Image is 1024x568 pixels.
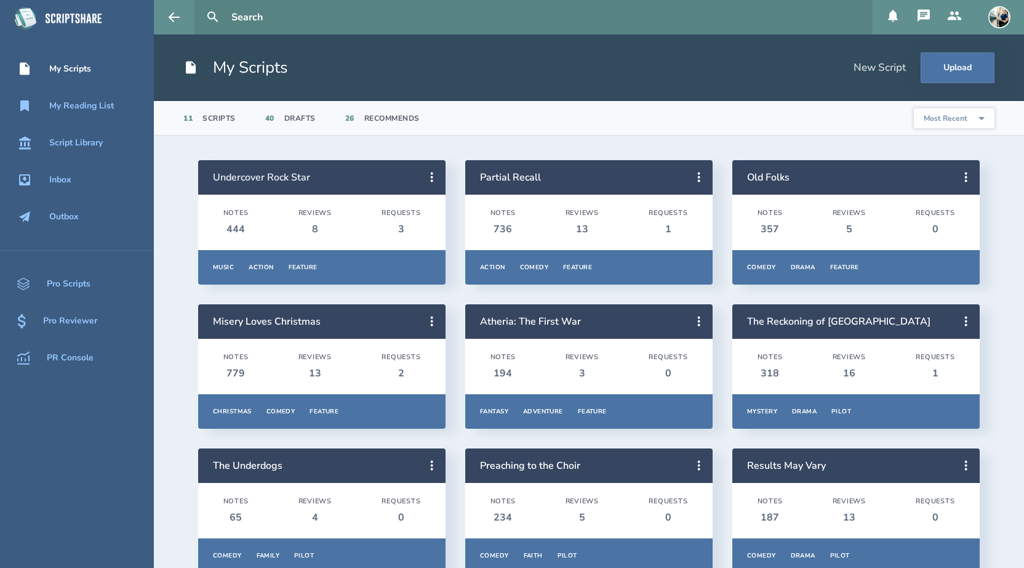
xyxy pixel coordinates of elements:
div: Requests [916,209,954,217]
div: 357 [758,222,783,236]
div: 187 [758,511,783,524]
div: Music [213,263,234,272]
div: Notes [490,353,516,362]
div: Recommends [364,113,420,123]
a: Results May Vary [747,459,826,473]
div: Requests [382,209,420,217]
div: 65 [223,511,249,524]
div: 5 [833,222,866,236]
a: Atheria: The First War [480,315,581,328]
div: Requests [382,353,420,362]
div: Christmas [213,407,252,416]
div: Notes [490,497,516,506]
div: Notes [223,353,249,362]
div: Reviews [566,353,599,362]
div: Requests [649,209,687,217]
div: 40 [265,113,274,123]
div: Feature [830,263,859,272]
div: Reviews [833,209,866,217]
div: Reviews [833,497,866,506]
div: My Reading List [49,101,114,111]
div: Family [257,551,280,560]
div: Feature [289,263,318,272]
div: Action [480,263,505,272]
div: 8 [298,222,332,236]
div: 13 [298,367,332,380]
div: 4 [298,511,332,524]
div: New Script [854,61,906,75]
div: Feature [563,263,592,272]
div: Script Library [49,138,103,148]
div: Comedy [520,263,549,272]
div: Drama [791,551,815,560]
div: Comedy [480,551,509,560]
div: Comedy [747,551,776,560]
div: 1 [916,367,954,380]
div: Comedy [266,407,295,416]
a: Preaching to the Choir [480,459,580,473]
div: Notes [223,497,249,506]
div: 2 [382,367,420,380]
div: 194 [490,367,516,380]
a: Undercover Rock Star [213,171,310,184]
div: 0 [382,511,420,524]
div: Reviews [566,209,599,217]
div: Requests [916,353,954,362]
div: Reviews [833,353,866,362]
div: 16 [833,367,866,380]
h1: My Scripts [183,57,288,79]
div: Drama [792,407,817,416]
div: Pilot [558,551,577,560]
div: Drama [791,263,815,272]
div: Inbox [49,175,71,185]
a: The Underdogs [213,459,282,473]
div: Scripts [202,113,236,123]
div: Feature [310,407,338,416]
div: 234 [490,511,516,524]
div: Reviews [298,353,332,362]
div: Comedy [747,263,776,272]
div: Requests [649,497,687,506]
div: Outbox [49,212,79,222]
div: 3 [382,222,420,236]
div: 13 [833,511,866,524]
div: Notes [223,209,249,217]
div: Comedy [213,551,242,560]
div: 736 [490,222,516,236]
div: My Scripts [49,64,91,74]
div: Notes [758,209,783,217]
div: 26 [345,113,354,123]
div: Fantasy [480,407,508,416]
div: Action [249,263,274,272]
div: 779 [223,367,249,380]
div: Reviews [298,209,332,217]
div: 318 [758,367,783,380]
a: Misery Loves Christmas [213,315,321,328]
div: Adventure [523,407,563,416]
div: Requests [916,497,954,506]
div: 13 [566,222,599,236]
div: Notes [758,497,783,506]
div: Pilot [294,551,314,560]
a: Partial Recall [480,171,541,184]
img: user_1673573717-crop.jpg [988,6,1010,28]
div: Pro Scripts [47,279,90,289]
div: 5 [566,511,599,524]
div: 0 [916,222,954,236]
div: Feature [578,407,607,416]
div: PR Console [47,353,94,363]
div: Pilot [830,551,850,560]
div: Notes [490,209,516,217]
a: The Reckoning of [GEOGRAPHIC_DATA] [747,315,930,328]
div: 0 [916,511,954,524]
div: Notes [758,353,783,362]
div: 3 [566,367,599,380]
button: Upload [921,52,994,83]
div: Mystery [747,407,777,416]
div: 11 [183,113,193,123]
div: Faith [524,551,543,560]
div: 0 [649,511,687,524]
div: 444 [223,222,249,236]
div: Reviews [566,497,599,506]
div: Pilot [831,407,851,416]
